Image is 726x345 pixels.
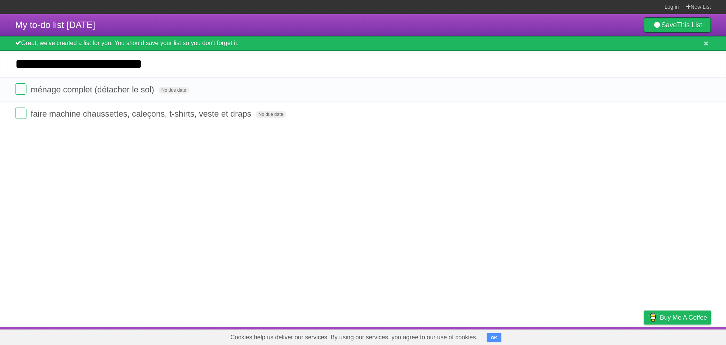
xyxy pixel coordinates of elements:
[634,329,654,343] a: Privacy
[15,83,26,95] label: Done
[158,87,189,94] span: No due date
[677,21,702,29] b: This List
[256,111,286,118] span: No due date
[31,85,156,94] span: ménage complet (détacher le sol)
[223,330,485,345] span: Cookies help us deliver our services. By using our services, you agree to our use of cookies.
[487,333,501,342] button: OK
[568,329,599,343] a: Developers
[663,329,711,343] a: Suggest a feature
[31,109,253,119] span: faire machine chaussettes, caleçons, t-shirts, veste et draps
[15,108,26,119] label: Done
[608,329,625,343] a: Terms
[543,329,559,343] a: About
[644,17,711,33] a: SaveThis List
[644,311,711,325] a: Buy me a coffee
[15,20,95,30] span: My to-do list [DATE]
[660,311,707,324] span: Buy me a coffee
[648,311,658,324] img: Buy me a coffee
